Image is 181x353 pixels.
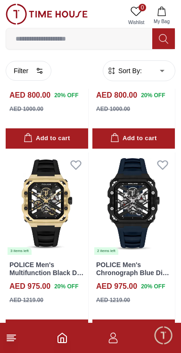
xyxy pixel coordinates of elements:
div: 3 items left [8,247,32,255]
img: ... [6,4,88,25]
h4: AED 975.00 [9,281,50,292]
h4: AED 800.00 [96,90,137,101]
span: Sort By: [116,66,142,76]
button: Sort By: [107,66,142,76]
button: Add to cart [92,128,175,149]
button: Add to cart [92,319,175,340]
a: POLICE Men's Multifunction Black Dial Watch - PEWGM00720033 items left [6,152,88,255]
button: My Bag [148,4,175,28]
span: My Bag [150,18,173,25]
img: POLICE Men's Multifunction Black Dial Watch - PEWGM0072003 [6,152,88,255]
span: 20 % OFF [141,91,165,100]
div: Add to cart [24,133,70,144]
div: Chat Widget [153,325,174,346]
button: Add to cart [6,319,88,340]
div: AED 1000.00 [96,105,130,113]
a: POLICE Men's Chronograph Blue Dial Watch - PEWGM0072001 [96,261,169,292]
div: Add to cart [110,133,156,144]
a: Home [57,332,68,344]
span: 0 [139,4,146,11]
span: 20 % OFF [54,282,78,291]
a: 0Wishlist [124,4,148,28]
img: POLICE Men's Chronograph Blue Dial Watch - PEWGM0072001 [92,152,175,255]
div: AED 1219.00 [9,296,43,304]
div: 2 items left [94,247,118,255]
h4: AED 975.00 [96,281,137,292]
a: POLICE Men's Multifunction Black Dial Watch - PEWGM0072003 [9,261,84,292]
h4: AED 800.00 [9,90,50,101]
span: 20 % OFF [54,91,78,100]
a: POLICE Men's Chronograph Blue Dial Watch - PEWGM00720012 items left [92,152,175,255]
div: AED 1000.00 [9,105,43,113]
button: Add to cart [6,128,88,149]
span: Wishlist [124,19,148,26]
div: AED 1219.00 [96,296,130,304]
span: 20 % OFF [141,282,165,291]
button: Filter [6,61,51,81]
